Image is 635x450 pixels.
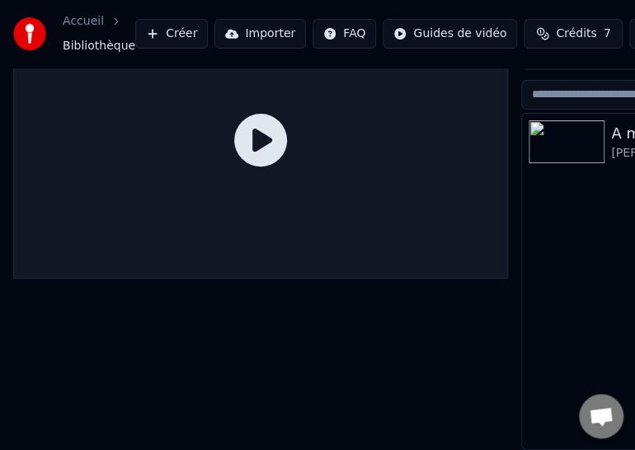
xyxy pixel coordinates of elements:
a: Accueil [63,13,104,30]
span: Crédits [556,26,596,42]
button: Guides de vidéo [383,19,517,49]
img: youka [13,17,46,50]
button: FAQ [313,19,376,49]
button: Créer [135,19,208,49]
div: Ouvrir le chat [579,394,623,438]
button: Crédits7 [524,19,623,49]
span: Bibliothèque [63,38,135,54]
button: Importer [214,19,306,49]
nav: breadcrumb [63,13,135,54]
span: 7 [604,26,611,42]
